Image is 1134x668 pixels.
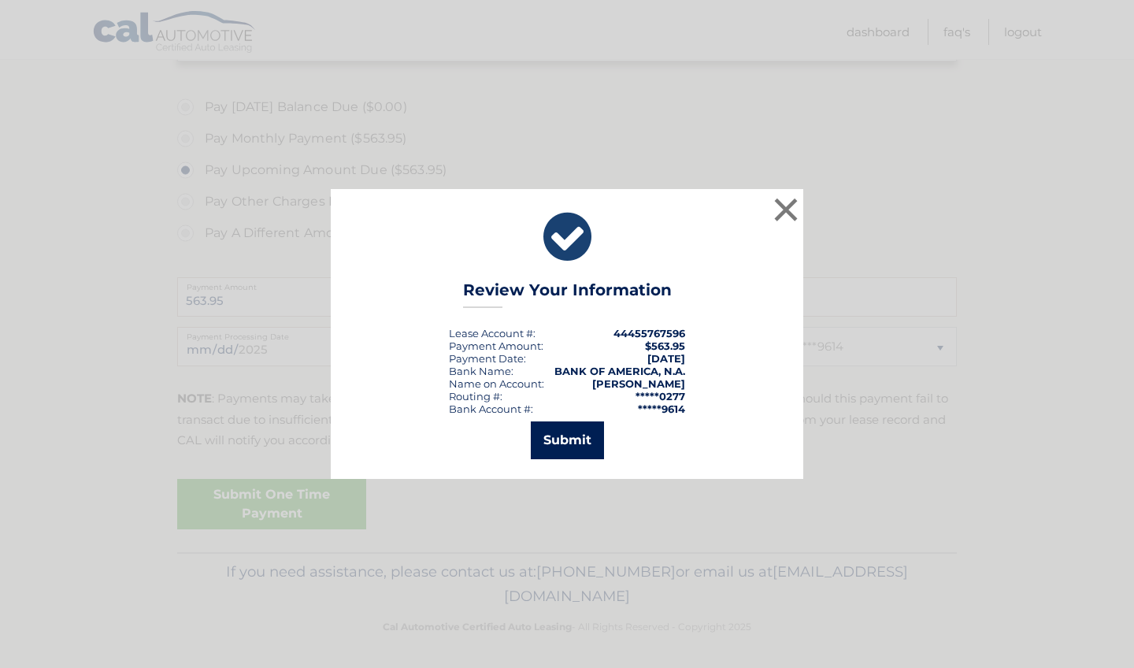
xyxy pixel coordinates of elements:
div: Lease Account #: [449,327,535,340]
strong: BANK OF AMERICA, N.A. [554,365,685,377]
span: $563.95 [645,340,685,352]
strong: [PERSON_NAME] [592,377,685,390]
button: Submit [531,421,604,459]
strong: 44455767596 [613,327,685,340]
div: Payment Amount: [449,340,543,352]
button: × [770,194,802,225]
div: Bank Account #: [449,403,533,415]
div: : [449,352,526,365]
div: Bank Name: [449,365,513,377]
h3: Review Your Information [463,280,672,308]
span: [DATE] [647,352,685,365]
span: Payment Date [449,352,524,365]
div: Routing #: [449,390,502,403]
div: Name on Account: [449,377,544,390]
